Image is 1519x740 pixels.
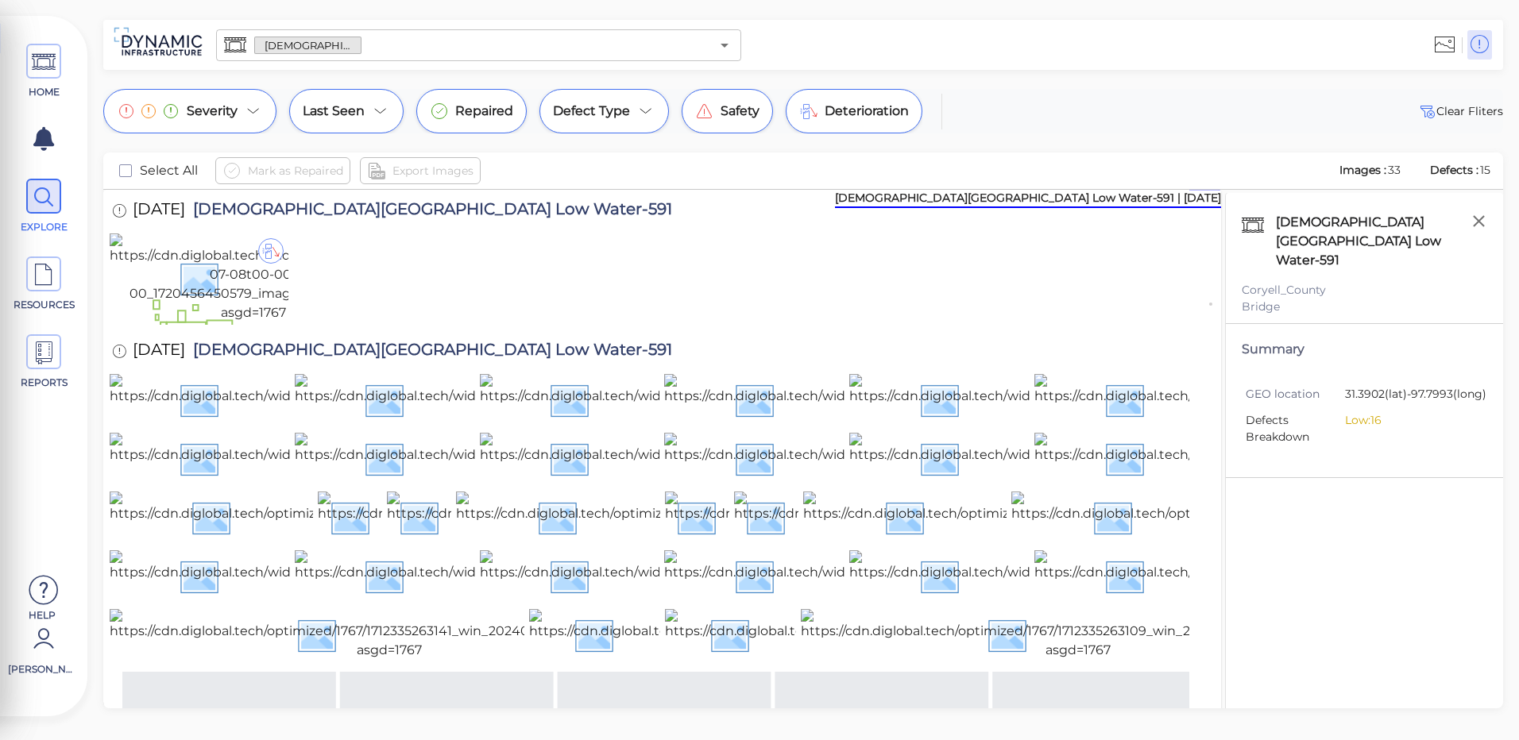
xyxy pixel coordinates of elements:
img: https://cdn.diglobal.tech/width210/1767/1712335263341_win_20240327_11_30_20_pro.jpg?asgd=1767 [849,374,1405,425]
span: Last Seen [303,102,365,121]
span: Export Images [392,161,473,180]
img: https://cdn.diglobal.tech/width210/1767/1712335263170_win_20240327_11_27_12_pro.jpg?asgd=1767 [480,550,1030,601]
span: [DATE] [133,341,185,363]
img: https://cdn.diglobal.tech/width210/1767/2024-07-08t00-00-00_1720456450579_image000001.jpg?asgd=1767 [110,233,396,322]
img: https://cdn.diglobal.tech/width210/1767/1712335263308_win_20240327_11_28_49_pro.jpg?asgd=1767 [480,433,1039,484]
img: https://cdn.diglobal.tech/width210/1767/1712335263363_win_20240327_11_30_39_pro.jpg?asgd=1767 [664,374,1220,425]
span: [DEMOGRAPHIC_DATA][GEOGRAPHIC_DATA] Low Water-591 [255,38,361,53]
a: EXPLORE [8,179,79,234]
li: Low: 16 [1345,412,1475,429]
span: Safety [721,102,759,121]
img: https://cdn.diglobal.tech/optimized/1767/1712335263141_win_20240327_11_27_08_pro.jpg?asgd=1767 [110,609,669,660]
img: https://cdn.diglobal.tech/width210/1767/1712335263135_win_20240327_11_19_38_pro.jpg?asgd=1767 [529,609,1079,660]
a: HOME [8,44,79,99]
span: Deterioration [825,102,909,121]
img: https://cdn.diglobal.tech/width210/1767/1712335263248_win_20240327_11_28_55_pro.jpg?asgd=1767 [387,491,944,542]
img: https://cdn.diglobal.tech/width210/1767/1712335263371_win_20240327_11_30_24_pro.jpg?asgd=1767 [480,374,1034,425]
img: https://cdn.diglobal.tech/width210/1767/1712335263164_win_20240327_11_28_27_pro.jpg?asgd=1767 [664,550,1219,601]
span: [DEMOGRAPHIC_DATA][GEOGRAPHIC_DATA] Low Water-591 [185,201,672,222]
button: Clear Fliters [1417,102,1503,121]
span: Defect Type [553,102,630,121]
span: Select All [140,161,198,180]
img: https://cdn.diglobal.tech/width210/1767/1712335263323_win_20240327_11_30_14_pro.jpg?asgd=1767 [110,433,663,484]
div: [DEMOGRAPHIC_DATA][GEOGRAPHIC_DATA] Low Water-591 [1272,209,1487,274]
span: REPORTS [10,376,78,390]
img: https://cdn.diglobal.tech/width210/1767/1712335263379_win_20240327_11_30_30_pro.jpg?asgd=1767 [295,374,852,425]
span: Repaired [455,102,513,121]
a: REPORTS [8,334,79,390]
img: https://cdn.diglobal.tech/width210/1767/1712335263384_win_20240327_11_31_12_pro.jpg?asgd=1767 [110,374,660,425]
div: Bridge [1242,299,1487,315]
img: https://cdn.diglobal.tech/optimized/1767/1712335263109_win_20240327_11_19_17_pro.jpg?asgd=1767 [801,609,1356,660]
span: HOME [10,85,78,99]
img: https://cdn.diglobal.tech/width210/1767/1712335263193_win_20240327_11_28_21_pro.jpg?asgd=1767 [110,550,661,601]
div: [DEMOGRAPHIC_DATA][GEOGRAPHIC_DATA] Low Water-591 | [DATE] [835,190,1221,208]
span: [DATE] [133,201,185,222]
button: Open [713,34,736,56]
span: [DEMOGRAPHIC_DATA][GEOGRAPHIC_DATA] Low Water-591 [185,341,672,363]
img: https://cdn.diglobal.tech/width210/1767/1712335263177_win_20240327_11_27_45_pro.jpg?asgd=1767 [295,550,848,601]
img: https://cdn.diglobal.tech/width210/1767/1712335263125_win_20240327_11_19_25_pro.jpg?asgd=1767 [665,609,1215,660]
button: Export Images [360,157,481,184]
div: Coryell_County [1242,282,1487,299]
img: https://cdn.diglobal.tech/optimized/1767/1712335263226_win_20240327_11_27_51_pro.jpg?asgd=1767 [456,491,1015,542]
button: Mark as Repaired [215,157,350,184]
img: https://cdn.diglobal.tech/width210/1767/1712335263315_win_20240327_11_30_16_pro.jpg?asgd=1767 [295,433,845,484]
span: Mark as Repaired [248,161,343,180]
span: [PERSON_NAME] [8,662,75,676]
span: 31.3902 (lat) -97.7993 (long) [1345,386,1486,404]
img: https://cdn.diglobal.tech/width210/1767/1712335263286_win_20240327_11_30_02_pro.jpg?asgd=1767 [664,433,1222,484]
img: https://cdn.diglobal.tech/width210/1767/1712335263281_win_20240327_11_29_40_pro.jpg?asgd=1767 [849,433,1405,484]
span: 15 [1480,163,1490,177]
img: https://cdn.diglobal.tech/width210/1767/1712335263158_win_20240327_11_28_07_pro.jpg?asgd=1767 [849,550,1404,601]
img: https://cdn.diglobal.tech/width210/1767/1712335263256_win_20240327_11_29_04_pro.jpg?asgd=1767 [318,491,876,542]
span: Help [8,608,75,621]
span: Severity [187,102,238,121]
span: EXPLORE [10,220,78,234]
span: Defects : [1428,163,1480,177]
img: https://cdn.diglobal.tech/width210/1767/1712335263214_win_20240327_11_27_36_pro.jpg?asgd=1767 [734,491,1288,542]
span: Defects Breakdown [1246,412,1345,445]
img: https://cdn.diglobal.tech/optimized/1767/1712335263208_win_20240327_11_27_27_pro.jpg?asgd=1767 [803,491,1366,542]
span: RESOURCES [10,298,78,312]
div: Summary [1242,340,1487,359]
span: 33 [1388,163,1401,177]
a: RESOURCES [8,256,79,312]
img: https://cdn.diglobal.tech/optimized/1767/1712335263261_win_20240327_11_29_15_pro.jpg?asgd=1767 [110,491,667,542]
span: Images : [1338,163,1388,177]
img: https://cdn.diglobal.tech/width210/1767/1712335263220_win_20240327_11_27_39_pro.jpg?asgd=1767 [665,491,1221,542]
span: GEO location [1246,386,1345,403]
